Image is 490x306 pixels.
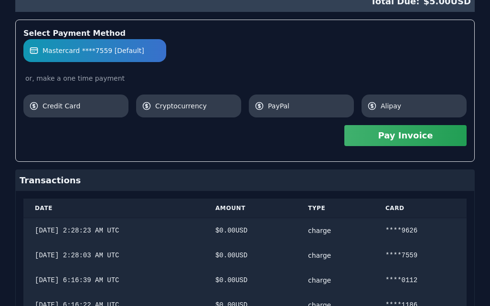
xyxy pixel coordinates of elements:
[297,199,374,218] th: Type
[308,275,362,285] div: charge
[215,251,285,260] div: $ 0.00 USD
[381,101,461,111] span: Alipay
[43,46,144,55] span: Mastercard ****7559 [Default]
[16,170,474,191] div: Transactions
[23,199,204,218] th: Date
[23,74,467,83] div: or, make a one time payment
[374,199,467,218] th: Card
[308,226,362,235] div: charge
[23,28,467,39] div: Select Payment Method
[155,101,235,111] span: Cryptocurrency
[268,101,348,111] span: PayPal
[43,101,123,111] span: Credit Card
[308,251,362,260] div: charge
[204,199,297,218] th: Amount
[35,251,192,260] div: [DATE] 2:28:03 AM UTC
[215,226,285,235] div: $ 0.00 USD
[215,275,285,285] div: $ 0.00 USD
[35,275,192,285] div: [DATE] 6:16:39 AM UTC
[35,226,192,235] div: [DATE] 2:28:23 AM UTC
[344,125,467,146] button: Pay Invoice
